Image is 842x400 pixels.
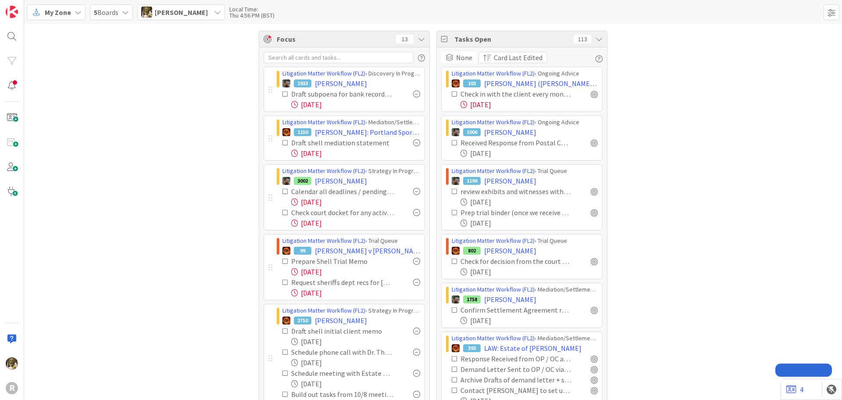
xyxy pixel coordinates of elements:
span: Card Last Edited [494,52,542,63]
div: Schedule meeting with Estate Planning Counsel ([PERSON_NAME]) - in person. [291,368,394,378]
div: 13 [396,35,414,43]
a: Litigation Matter Workflow (FL2) [282,118,365,126]
img: MW [282,177,290,185]
div: Build out tasks from 10/8 meeting with clients (see my notes) [291,389,394,400]
a: Litigation Matter Workflow (FL2) [282,306,365,314]
div: › Trial Queue [452,166,598,176]
span: [PERSON_NAME] [484,245,536,256]
div: Confirm Settlement Agreement received [460,305,571,315]
span: None [456,52,472,63]
div: [DATE] [460,197,598,207]
div: R [6,382,18,394]
div: 393 [463,344,481,352]
img: TR [452,344,460,352]
a: Litigation Matter Workflow (FL2) [282,237,365,245]
span: [PERSON_NAME] [484,294,536,305]
span: [PERSON_NAME] [315,78,367,89]
div: Draft subpoena for bank records of decedent [291,89,394,99]
div: Thu 4:56 PM (BST) [229,12,275,18]
span: [PERSON_NAME] [484,176,536,186]
div: › Mediation/Settlement in Progress [452,334,598,343]
span: My Zone [45,7,71,18]
img: TR [282,247,290,255]
a: Litigation Matter Workflow (FL2) [282,69,365,77]
div: [DATE] [291,267,420,277]
div: › Mediation/Settlement in Progress [282,118,420,127]
input: Search all cards and tasks... [264,52,414,63]
div: Schedule phone call with Dr. Thunder for more details re opinion [291,347,394,357]
div: 2750 [294,317,311,324]
div: [DATE] [291,148,420,159]
div: 1006 [463,128,481,136]
div: Contact [PERSON_NAME] to set up phone call with TWR (after petition is drafted) [460,385,571,396]
span: [PERSON_NAME] [484,127,536,137]
div: › Mediation/Settlement in Progress [452,285,598,294]
div: Response Received from OP / OC and saved to file [460,353,571,364]
div: 3002 [294,177,311,185]
div: [DATE] [460,218,598,228]
div: [DATE] [291,197,420,207]
div: 113 [574,35,591,43]
span: [PERSON_NAME] v [PERSON_NAME] [315,245,420,256]
div: › Ongoing Advice [452,118,598,127]
img: DG [141,7,152,18]
div: 99 [294,247,311,255]
div: 1150 [294,128,311,136]
span: [PERSON_NAME] [155,7,208,18]
img: TR [282,128,290,136]
div: 103 [463,79,481,87]
div: Check court docket for any active cases: Pull all existing documents and put in case pleading fol... [291,207,394,218]
div: 802 [463,247,481,255]
img: TR [452,247,460,255]
a: Litigation Matter Workflow (FL2) [452,334,535,342]
a: Litigation Matter Workflow (FL2) [452,237,535,245]
div: [DATE] [291,99,420,110]
span: [PERSON_NAME] [315,176,367,186]
div: Draft shell initial client memo [291,326,394,336]
img: TR [282,317,290,324]
span: Focus [277,34,389,44]
img: DG [6,357,18,370]
img: TR [452,79,460,87]
div: [DATE] [460,99,598,110]
button: Card Last Edited [478,52,547,63]
span: Boards [94,7,118,18]
a: 4 [786,384,803,395]
span: [PERSON_NAME]: Portland Sports Medicine & Spine, et al. v. The [PERSON_NAME] Group, et al. [315,127,420,137]
div: Request sheriffs dept recs for [PERSON_NAME] and [PERSON_NAME] [291,277,394,288]
div: Draft shell mediation statement [291,137,394,148]
span: Tasks Open [454,34,569,44]
div: review exhibits and witnesses with [PERSON_NAME] [460,186,571,197]
span: [PERSON_NAME] [315,315,367,326]
a: Litigation Matter Workflow (FL2) [282,167,365,175]
a: Litigation Matter Workflow (FL2) [452,285,535,293]
div: [DATE] [291,336,420,347]
div: Prepare Shell Trial Memo [291,256,388,267]
img: MW [452,128,460,136]
div: [DATE] [460,148,598,159]
div: Demand Letter Sent to OP / OC via US Mail + Email [460,364,571,375]
div: › Strategy In Progress [282,306,420,315]
div: 1199 [463,177,481,185]
img: MW [452,295,460,303]
div: › Strategy In Progress [282,166,420,176]
div: 1933 [294,79,311,87]
b: 5 [94,8,97,17]
div: [DATE] [291,357,420,368]
div: › Trial Queue [452,236,598,245]
div: [DATE] [291,288,420,298]
img: MW [282,79,290,87]
div: Prep trial binder (once we receive new date) [460,207,571,218]
span: [PERSON_NAME] ([PERSON_NAME] v [PERSON_NAME]) [484,78,598,89]
div: [DATE] [460,267,598,277]
div: Calendar all deadlines / pending hearings / etc. Update "Next Deadline" field on this card [291,186,394,197]
div: [DATE] [291,218,420,228]
div: Check for decision from the court (checked 10/3) [460,256,571,267]
img: Visit kanbanzone.com [6,6,18,18]
div: › Discovery In Progress [282,69,420,78]
div: [DATE] [291,378,420,389]
span: LAW: Estate of [PERSON_NAME] [484,343,582,353]
div: Archive Drafts of demand letter + save final version in correspondence folder [460,375,571,385]
div: 1758 [463,295,481,303]
div: › Ongoing Advice [452,69,598,78]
